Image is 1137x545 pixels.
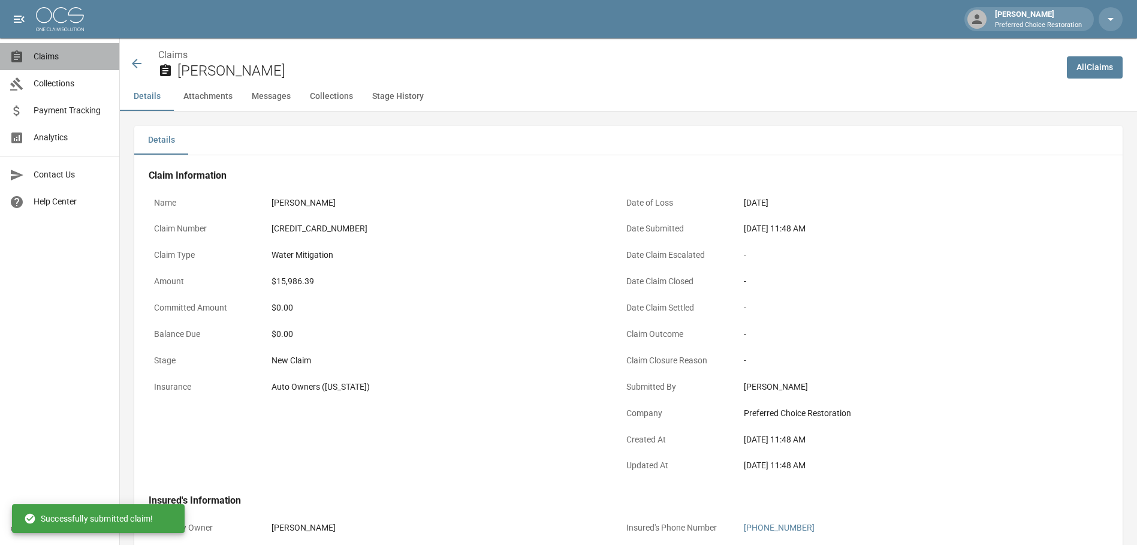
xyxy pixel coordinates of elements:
img: ocs-logo-white-transparent.png [36,7,84,31]
p: Name [149,191,257,215]
div: Water Mitigation [272,249,333,261]
div: [DATE] 11:48 AM [744,433,1073,446]
div: - [744,302,1073,314]
p: Company [621,402,729,425]
div: [PERSON_NAME] [272,197,336,209]
div: $0.00 [272,328,601,341]
p: Balance Due [149,323,257,346]
p: Committed Amount [149,296,257,320]
button: Attachments [174,82,242,111]
nav: breadcrumb [158,48,1057,62]
a: AllClaims [1067,56,1123,79]
p: Date Claim Closed [621,270,729,293]
h4: Insured's Information [149,495,1079,507]
p: Date Claim Settled [621,296,729,320]
p: Insured's Phone Number [621,516,729,540]
button: Messages [242,82,300,111]
div: [PERSON_NAME] [744,381,1073,393]
div: - [744,328,1073,341]
span: Analytics [34,131,110,144]
p: Claim Outcome [621,323,729,346]
div: Successfully submitted claim! [24,508,153,529]
h2: [PERSON_NAME] [177,62,1057,80]
span: Contact Us [34,168,110,181]
p: Date Claim Escalated [621,243,729,267]
div: details tabs [134,126,1123,155]
p: Claim Closure Reason [621,349,729,372]
p: Submitted By [621,375,729,399]
p: Stage [149,349,257,372]
div: - [744,275,1073,288]
p: Property Owner [149,516,257,540]
button: Details [134,126,188,155]
div: © 2025 One Claim Solution [11,523,108,535]
p: Date Submitted [621,217,729,240]
p: Created At [621,428,729,451]
div: - [744,249,1073,261]
button: Stage History [363,82,433,111]
p: Updated At [621,454,729,477]
div: [PERSON_NAME] [272,522,336,534]
div: anchor tabs [120,82,1137,111]
span: Payment Tracking [34,104,110,117]
div: - [744,354,1073,367]
div: New Claim [272,354,601,367]
div: [DATE] [744,197,768,209]
div: [DATE] 11:48 AM [744,222,1073,235]
div: Preferred Choice Restoration [744,407,1073,420]
span: Claims [34,50,110,63]
p: Insurance [149,375,257,399]
span: Collections [34,77,110,90]
button: open drawer [7,7,31,31]
div: [DATE] 11:48 AM [744,459,1073,472]
h4: Claim Information [149,170,1079,182]
p: Preferred Choice Restoration [995,20,1082,31]
p: Amount [149,270,257,293]
div: [CREDIT_CARD_NUMBER] [272,222,367,235]
button: Details [120,82,174,111]
div: $15,986.39 [272,275,314,288]
p: Claim Number [149,217,257,240]
div: [PERSON_NAME] [990,8,1087,30]
button: Collections [300,82,363,111]
div: $0.00 [272,302,601,314]
p: Claim Type [149,243,257,267]
a: [PHONE_NUMBER] [744,523,815,532]
a: Claims [158,49,188,61]
span: Help Center [34,195,110,208]
p: Date of Loss [621,191,729,215]
div: Auto Owners ([US_STATE]) [272,381,370,393]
